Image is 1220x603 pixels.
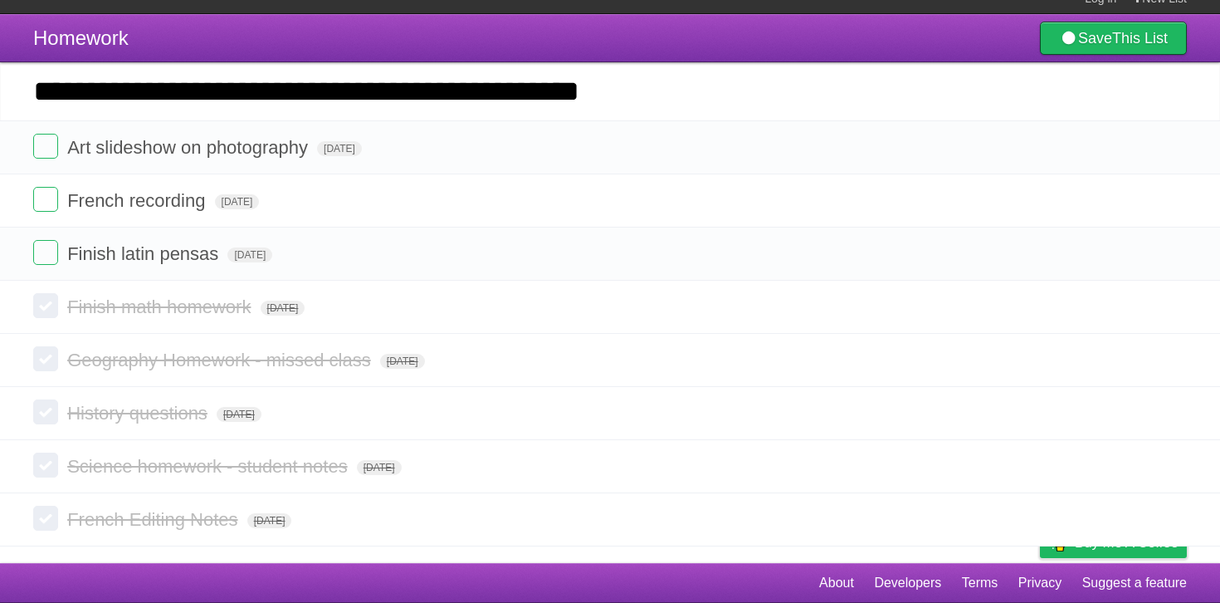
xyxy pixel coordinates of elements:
span: [DATE] [247,513,292,528]
label: Done [33,293,58,318]
a: Privacy [1018,567,1061,599]
span: French Editing Notes [67,509,242,530]
span: Art slideshow on photography [67,137,312,158]
label: Done [33,506,58,531]
b: This List [1112,30,1168,47]
a: About [819,567,854,599]
span: Homework [33,27,129,49]
span: [DATE] [227,248,272,262]
label: Done [33,453,58,478]
a: SaveThis List [1040,22,1187,55]
span: Finish latin pensas [67,243,222,264]
a: Developers [874,567,941,599]
span: History questions [67,403,212,424]
span: Geography Homework - missed class [67,350,375,370]
span: French recording [67,190,209,211]
span: [DATE] [261,301,305,316]
span: [DATE] [217,407,261,422]
span: [DATE] [317,141,362,156]
span: Buy me a coffee [1075,528,1179,557]
span: [DATE] [215,194,260,209]
span: Science homework - student notes [67,456,352,477]
label: Done [33,134,58,159]
label: Done [33,400,58,424]
label: Done [33,240,58,265]
label: Done [33,187,58,212]
span: Finish math homework [67,297,255,317]
span: [DATE] [357,460,402,475]
label: Done [33,346,58,371]
a: Suggest a feature [1082,567,1187,599]
span: [DATE] [380,354,425,369]
a: Terms [962,567,998,599]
